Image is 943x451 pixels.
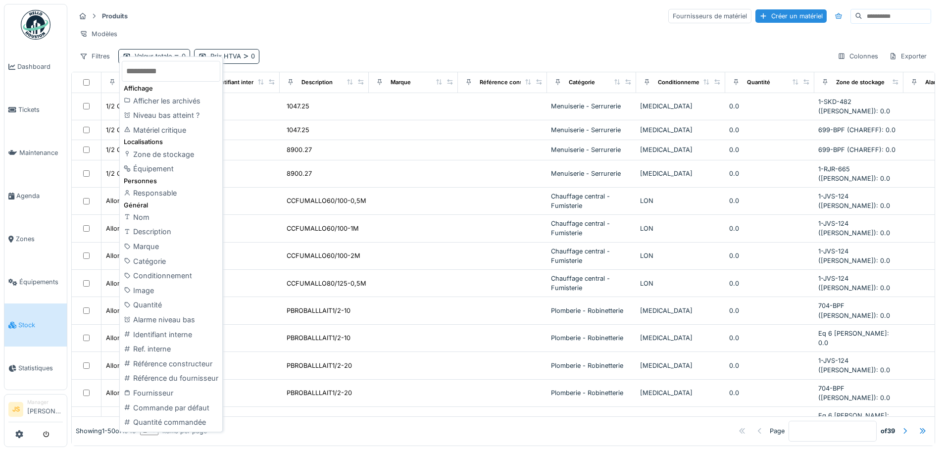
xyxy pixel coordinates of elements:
[16,234,63,244] span: Zones
[122,224,220,239] div: Description
[106,306,183,315] div: Allonge Laiton 1/2 10 mm.
[668,9,751,23] div: Fournisseurs de matériel
[122,342,220,356] div: Ref. interne
[122,371,220,386] div: Référence du fournisseur
[106,415,185,425] div: Allonge Laiton 1/2 20 mm.
[122,200,220,210] div: Général
[640,333,721,343] div: [MEDICAL_DATA]
[551,219,632,238] div: Chauffage central - Fumisterie
[818,302,890,319] span: 704-BPF ([PERSON_NAME]): 0.0
[391,78,411,87] div: Marque
[8,402,23,417] li: JS
[729,306,810,315] div: 0.0
[122,312,220,327] div: Alarme niveau bas
[75,49,114,63] div: Filtres
[729,361,810,370] div: 0.0
[122,298,220,312] div: Quantité
[640,388,721,398] div: [MEDICAL_DATA]
[287,251,360,260] div: CCFUMALLO60/100-2M
[122,283,220,298] div: Image
[818,357,890,374] span: 1-JVS-124 ([PERSON_NAME]): 0.0
[287,101,309,111] div: 1047.25
[122,210,220,225] div: Nom
[818,98,890,115] span: 1-SKD-482 ([PERSON_NAME]): 0.0
[551,388,632,398] div: Plomberie - Robinetterie
[135,51,186,61] div: Valeur totale
[729,224,810,233] div: 0.0
[16,191,63,200] span: Agenda
[755,9,827,23] div: Créer un matériel
[818,220,890,237] span: 1-JVS-124 ([PERSON_NAME]): 0.0
[287,388,352,398] div: PBROBALLLAIT1/2-20
[287,196,366,205] div: CCFUMALLO60/100-0,5M
[818,126,895,134] span: 699-BPF (CHAREFF): 0.0
[122,186,220,200] div: Responsable
[551,415,632,425] div: Plomberie - Robinetterie
[640,125,721,135] div: [MEDICAL_DATA]
[210,51,255,61] div: Prix HTVA
[729,145,810,154] div: 0.0
[818,193,890,209] span: 1-JVS-124 ([PERSON_NAME]): 0.0
[480,78,545,87] div: Référence constructeur
[569,78,595,87] div: Catégorie
[640,279,721,288] div: LON
[747,78,770,87] div: Quantité
[106,224,170,233] div: Allonge 60/100 - 1 m.
[122,386,220,401] div: Fournisseur
[122,327,220,342] div: Identifiant interne
[122,254,220,269] div: Catégorie
[818,330,889,347] span: Eq 6 [PERSON_NAME]: 0.0
[106,361,185,370] div: Allonge Laiton 1/2 20 mm.
[640,361,721,370] div: [MEDICAL_DATA]
[106,101,190,111] div: 1/2 CLENCHE SUR PLAQUE
[18,320,63,330] span: Stock
[76,426,136,436] div: Showing 1 - 50 of 1949
[18,363,63,373] span: Statistiques
[640,251,721,260] div: LON
[658,78,705,87] div: Conditionnement
[19,277,63,287] span: Équipements
[551,361,632,370] div: Plomberie - Robinetterie
[640,101,721,111] div: [MEDICAL_DATA]
[75,27,122,41] div: Modèles
[818,165,890,182] span: 1-RJR-665 ([PERSON_NAME]): 0.0
[729,196,810,205] div: 0.0
[551,192,632,210] div: Chauffage central - Fumisterie
[122,94,220,108] div: Afficher les archivés
[551,145,632,154] div: Menuiserie - Serrurerie
[106,388,185,398] div: Allonge Laiton 1/2 20 mm.
[122,268,220,283] div: Conditionnement
[287,333,350,343] div: PBROBALLLAIT1/2-10
[729,415,810,425] div: 0.0
[729,388,810,398] div: 0.0
[836,78,885,87] div: Zone de stockage
[106,251,172,260] div: Allonge 60/100 - 2 m.
[122,415,220,430] div: Quantité commandée
[122,123,220,138] div: Matériel critique
[122,401,220,415] div: Commande par défaut
[287,145,312,154] div: 8900.27
[17,62,63,71] span: Dashboard
[640,145,721,154] div: [MEDICAL_DATA]
[640,169,721,178] div: [MEDICAL_DATA]
[885,49,931,63] div: Exporter
[729,169,810,178] div: 0.0
[729,333,810,343] div: 0.0
[106,279,178,288] div: Allonge 80/125 - 0,5 m.
[729,279,810,288] div: 0.0
[106,333,183,343] div: Allonge Laiton 1/2 10 mm.
[287,306,350,315] div: PBROBALLLAIT1/2-10
[551,274,632,293] div: Chauffage central - Fumisterie
[122,176,220,186] div: Personnes
[172,52,186,60] span: 0
[98,11,132,21] strong: Produits
[122,108,220,123] div: Niveau bas atteint ?
[301,78,333,87] div: Description
[122,147,220,162] div: Zone de stockage
[212,78,260,87] div: Identifiant interne
[729,251,810,260] div: 0.0
[818,146,895,153] span: 699-BPF (CHAREFF): 0.0
[27,399,63,420] li: [PERSON_NAME]
[287,415,352,425] div: PBROBALLLAIT1/2-20
[729,101,810,111] div: 0.0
